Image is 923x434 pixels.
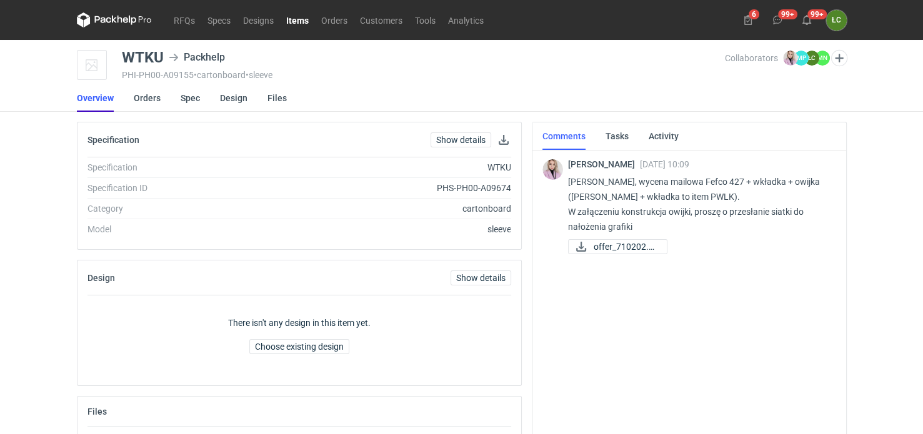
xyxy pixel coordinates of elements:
a: RFQs [167,12,201,27]
a: Show details [451,270,511,285]
span: [DATE] 10:09 [640,159,689,169]
a: Designs [237,12,280,27]
a: Orders [134,84,161,112]
h2: Files [87,407,107,417]
h2: Specification [87,135,139,145]
a: Activity [649,122,679,150]
button: Choose existing design [249,339,349,354]
div: WTKU [257,161,511,174]
div: cartonboard [257,202,511,215]
p: [PERSON_NAME], wycena mailowa Fefco 427 + wkładka + owijka ([PERSON_NAME] + wkładka to item PWLK)... [568,174,826,234]
a: Spec [181,84,200,112]
div: Category [87,202,257,215]
a: Overview [77,84,114,112]
a: Specs [201,12,237,27]
figcaption: ŁC [804,51,819,66]
div: Specification [87,161,257,174]
a: Analytics [442,12,490,27]
figcaption: MN [815,51,830,66]
a: Comments [542,122,586,150]
button: 6 [738,10,758,30]
img: Klaudia Wiśniewska [542,159,563,180]
img: Klaudia Wiśniewska [783,51,798,66]
span: [PERSON_NAME] [568,159,640,169]
div: PHI-PH00-A09155 [122,70,726,80]
button: ŁC [826,10,847,31]
a: Show details [431,132,491,147]
a: Customers [354,12,409,27]
div: Łukasz Czaprański [826,10,847,31]
a: Tasks [606,122,629,150]
div: Packhelp [169,50,225,65]
div: Model [87,223,257,235]
p: There isn't any design in this item yet. [228,317,371,329]
span: Choose existing design [255,342,344,351]
div: Specification ID [87,182,257,194]
span: • cartonboard [194,70,246,80]
h2: Design [87,273,115,283]
span: Collaborators [725,53,778,63]
a: Design [220,84,247,112]
a: offer_710202.pdf [568,239,667,254]
div: PHS-PH00-A09674 [257,182,511,194]
a: Files [267,84,287,112]
a: Orders [315,12,354,27]
a: Items [280,12,315,27]
figcaption: MP [794,51,809,66]
button: 99+ [767,10,787,30]
span: offer_710202.pdf [594,240,657,254]
span: • sleeve [246,70,272,80]
button: Edit collaborators [831,50,847,66]
div: WTKU [122,50,164,65]
a: Tools [409,12,442,27]
svg: Packhelp Pro [77,12,152,27]
button: Download specification [496,132,511,147]
button: 99+ [797,10,817,30]
div: sleeve [257,223,511,235]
